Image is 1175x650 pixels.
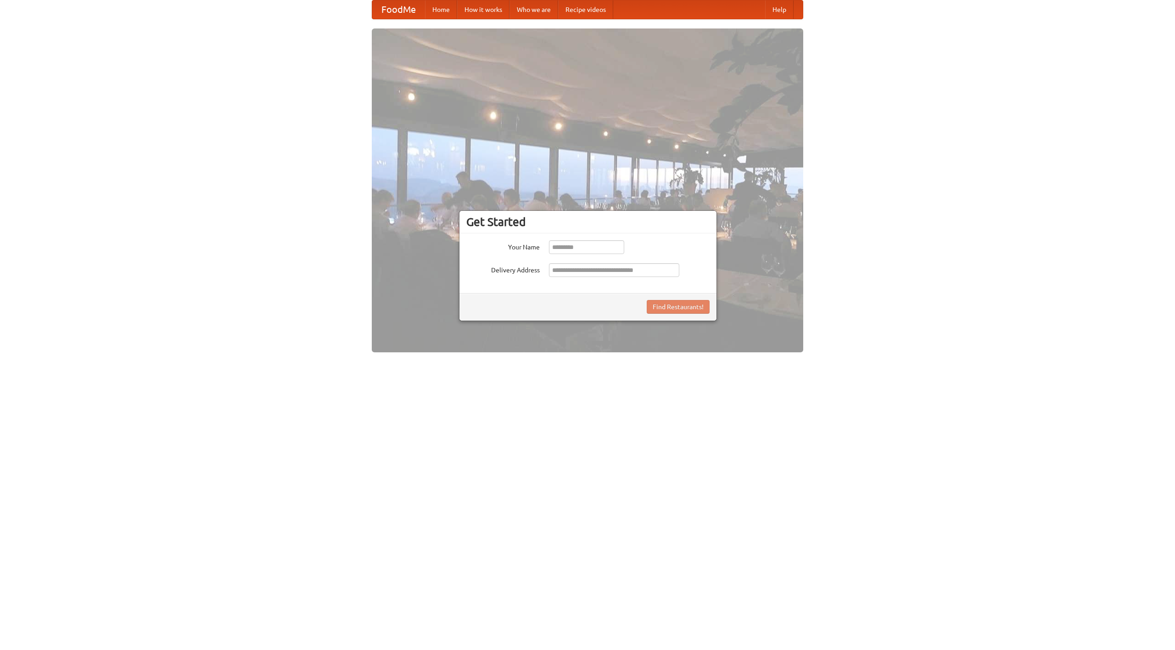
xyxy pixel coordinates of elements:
a: Who we are [509,0,558,19]
a: How it works [457,0,509,19]
a: Recipe videos [558,0,613,19]
label: Your Name [466,240,540,252]
a: Home [425,0,457,19]
a: Help [765,0,794,19]
h3: Get Started [466,215,710,229]
a: FoodMe [372,0,425,19]
button: Find Restaurants! [647,300,710,314]
label: Delivery Address [466,263,540,275]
